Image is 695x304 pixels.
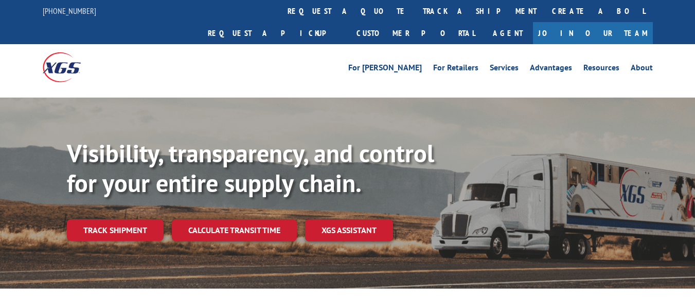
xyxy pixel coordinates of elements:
[348,64,422,75] a: For [PERSON_NAME]
[483,22,533,44] a: Agent
[631,64,653,75] a: About
[533,22,653,44] a: Join Our Team
[583,64,619,75] a: Resources
[43,6,96,16] a: [PHONE_NUMBER]
[200,22,349,44] a: Request a pickup
[490,64,519,75] a: Services
[67,219,164,241] a: Track shipment
[530,64,572,75] a: Advantages
[349,22,483,44] a: Customer Portal
[67,137,434,199] b: Visibility, transparency, and control for your entire supply chain.
[172,219,297,241] a: Calculate transit time
[433,64,478,75] a: For Retailers
[305,219,393,241] a: XGS ASSISTANT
